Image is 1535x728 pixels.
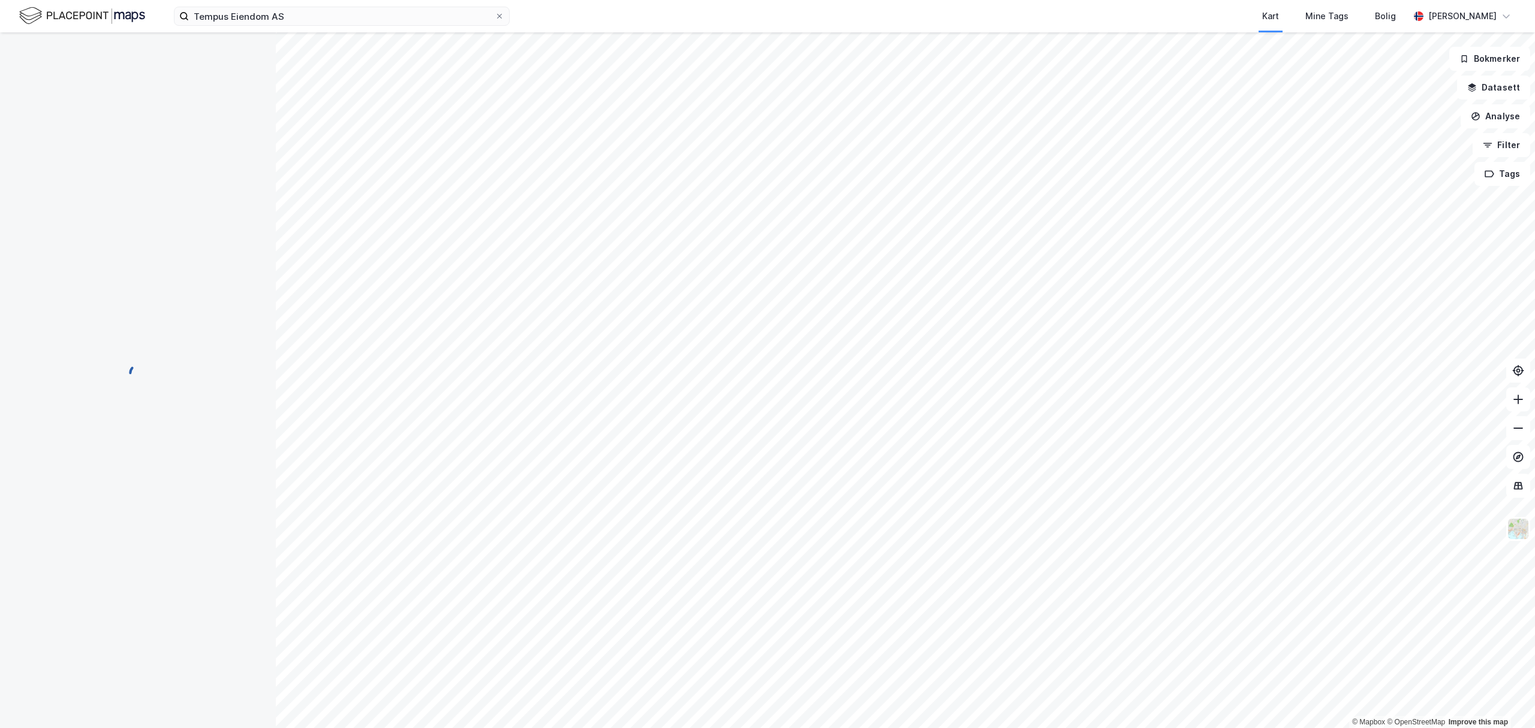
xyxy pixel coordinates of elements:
img: logo.f888ab2527a4732fd821a326f86c7f29.svg [19,5,145,26]
img: spinner.a6d8c91a73a9ac5275cf975e30b51cfb.svg [128,363,148,383]
a: Improve this map [1449,718,1508,726]
button: Tags [1474,162,1530,186]
button: Analyse [1461,104,1530,128]
input: Søk på adresse, matrikkel, gårdeiere, leietakere eller personer [189,7,495,25]
button: Filter [1473,133,1530,157]
div: Kontrollprogram for chat [1475,670,1535,728]
img: Z [1507,518,1530,540]
button: Datasett [1457,76,1530,100]
a: OpenStreetMap [1387,718,1445,726]
div: [PERSON_NAME] [1428,9,1497,23]
button: Bokmerker [1449,47,1530,71]
a: Mapbox [1352,718,1385,726]
div: Bolig [1375,9,1396,23]
iframe: Chat Widget [1475,670,1535,728]
div: Mine Tags [1305,9,1349,23]
div: Kart [1262,9,1279,23]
